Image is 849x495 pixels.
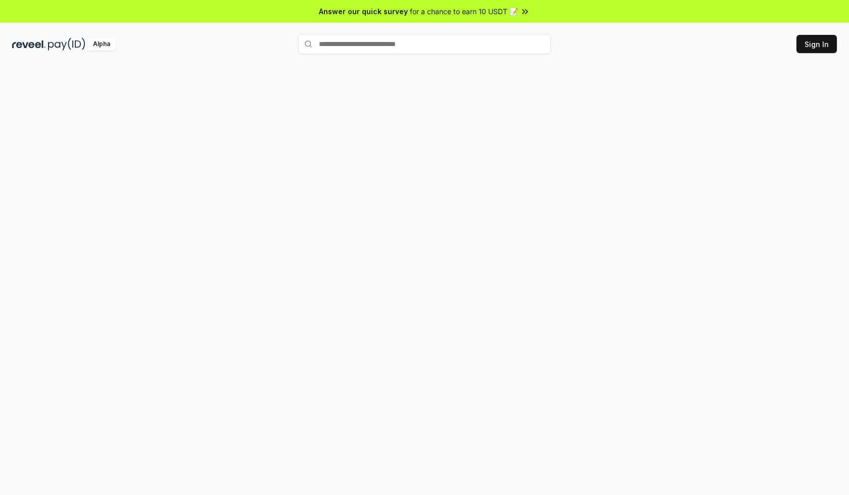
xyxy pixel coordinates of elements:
[48,38,85,51] img: pay_id
[87,38,116,51] div: Alpha
[796,35,837,53] button: Sign In
[410,6,518,17] span: for a chance to earn 10 USDT 📝
[319,6,408,17] span: Answer our quick survey
[12,38,46,51] img: reveel_dark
